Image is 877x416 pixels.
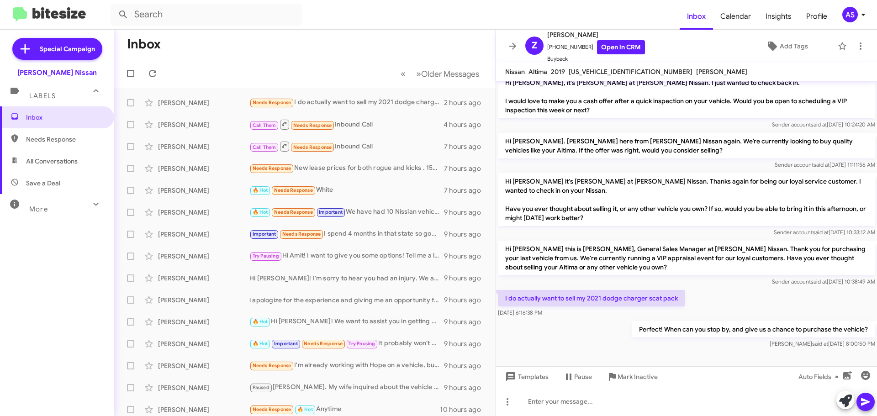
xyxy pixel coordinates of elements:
p: Hi [PERSON_NAME], it's [PERSON_NAME] at [PERSON_NAME] Nissan. I just wanted to check back in. I w... [498,74,875,118]
div: Hi [PERSON_NAME]! We want to assist you in getting a great deal! When would you be available to s... [249,316,444,327]
span: said at [811,278,827,285]
div: 10 hours ago [440,405,488,414]
p: I do actually want to sell my 2021 dodge charger scat pack [498,290,685,306]
div: AS [842,7,858,22]
div: New lease prices for both rogue and kicks . 15K miles, $2500 down out the door price. [249,163,444,174]
div: I spend 4 months in that state so gonna see thank you [249,229,444,239]
div: [PERSON_NAME] [158,98,249,107]
button: Mark Inactive [599,369,665,385]
div: [PERSON_NAME] [158,274,249,283]
div: [PERSON_NAME] Nissan [17,68,97,77]
div: 9 hours ago [444,361,488,370]
span: » [416,68,421,79]
div: 7 hours ago [444,142,488,151]
div: Inbound Call [249,141,444,152]
span: Needs Response [253,363,291,369]
p: Hi [PERSON_NAME]. [PERSON_NAME] here from [PERSON_NAME] Nissan again. We’re currently looking to ... [498,133,875,158]
span: « [401,68,406,79]
p: Hi [PERSON_NAME] this is [PERSON_NAME], General Sales Manager at [PERSON_NAME] Nissan. Thank you ... [498,241,875,275]
span: 🔥 Hot [253,209,268,215]
div: [PERSON_NAME] [158,164,249,173]
div: [PERSON_NAME] [158,208,249,217]
a: Special Campaign [12,38,102,60]
span: 🔥 Hot [253,187,268,193]
span: Special Campaign [40,44,95,53]
span: Mark Inactive [618,369,658,385]
span: Nissan [505,68,525,76]
span: Needs Response [304,341,343,347]
div: [PERSON_NAME]. My wife inquired about the vehicle whilst we are in the midst of purchasing anothe... [249,382,444,393]
div: Inbound Call [249,119,444,130]
span: Needs Response [293,144,332,150]
div: [PERSON_NAME] [158,120,249,129]
div: 7 hours ago [444,164,488,173]
div: Hi Amit! I want to give you some options! Tell me a little bit more of what you're looking for, a... [249,251,444,261]
div: [PERSON_NAME] [158,339,249,348]
div: [PERSON_NAME] [158,383,249,392]
span: Try Pausing [349,341,375,347]
button: Pause [556,369,599,385]
span: Inbox [26,113,104,122]
span: Templates [503,369,549,385]
span: [DATE] 6:16:38 PM [498,309,542,316]
span: said at [812,340,828,347]
div: 2 hours ago [444,98,488,107]
span: said at [811,121,827,128]
div: 9 hours ago [444,252,488,261]
span: Important [253,231,276,237]
div: [PERSON_NAME] [158,142,249,151]
div: 9 hours ago [444,295,488,305]
span: [PERSON_NAME] [696,68,747,76]
span: Pause [574,369,592,385]
span: Needs Response [253,406,291,412]
span: Important [319,209,343,215]
button: Add Tags [740,38,833,54]
div: I do actually want to sell my 2021 dodge charger scat pack [249,97,444,108]
div: Hi [PERSON_NAME]! I'm sorry to hear you had an injury. We are here to help once you feel back to ... [249,274,444,283]
span: Buyback [547,54,645,63]
div: [PERSON_NAME] [158,252,249,261]
span: said at [814,161,829,168]
div: [PERSON_NAME] [158,186,249,195]
span: Sender account [DATE] 10:24:20 AM [772,121,875,128]
span: [PERSON_NAME] [547,29,645,40]
div: [PERSON_NAME] [158,317,249,326]
span: Try Pausing [253,253,279,259]
span: Call Them [253,144,276,150]
span: Auto Fields [798,369,842,385]
a: Inbox [680,3,713,30]
div: 4 hours ago [444,120,488,129]
input: Search [111,4,302,26]
span: Sender account [DATE] 11:11:56 AM [775,161,875,168]
span: 🔥 Hot [253,319,268,325]
span: Older Messages [421,69,479,79]
a: Open in CRM [597,40,645,54]
button: Templates [496,369,556,385]
div: White [249,185,444,195]
p: Hi [PERSON_NAME] it's [PERSON_NAME] at [PERSON_NAME] Nissan. Thanks again for being our loyal ser... [498,173,875,226]
div: 7 hours ago [444,186,488,195]
button: Next [411,64,485,83]
div: [PERSON_NAME] [158,361,249,370]
span: More [29,205,48,213]
div: i apologize for the experience and giving me an opportunity for better training on customer exper... [249,295,444,305]
span: Needs Response [26,135,104,144]
div: [PERSON_NAME] [158,405,249,414]
span: [US_VEHICLE_IDENTIFICATION_NUMBER] [569,68,692,76]
a: Calendar [713,3,758,30]
span: Needs Response [274,187,313,193]
span: Needs Response [282,231,321,237]
span: Needs Response [253,100,291,105]
a: Insights [758,3,799,30]
div: 9 hours ago [444,339,488,348]
p: Perfect! When can you stop by, and give us a chance to purchase the vehicle? [632,321,875,337]
span: said at [813,229,829,236]
span: Labels [29,92,56,100]
span: Sender account [DATE] 10:38:49 AM [772,278,875,285]
div: [PERSON_NAME] [158,295,249,305]
button: Previous [395,64,411,83]
span: 🔥 Hot [297,406,313,412]
span: Profile [799,3,835,30]
span: 🔥 Hot [253,341,268,347]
